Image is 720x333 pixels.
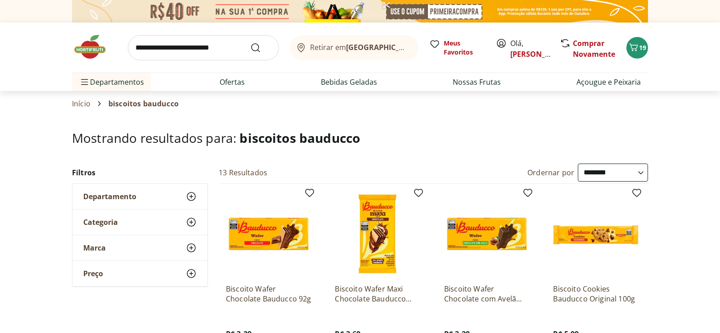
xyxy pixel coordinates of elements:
input: search [128,35,279,60]
span: Retirar em [310,43,409,51]
b: [GEOGRAPHIC_DATA]/[GEOGRAPHIC_DATA] [346,42,498,52]
h2: 13 Resultados [219,168,267,178]
a: Biscoito Wafer Chocolate com Avelã Bauducco 92g [444,284,530,304]
button: Preço [72,261,207,286]
button: Menu [79,71,90,93]
h1: Mostrando resultados para: [72,131,648,145]
a: Bebidas Geladas [321,77,377,87]
img: Biscoito Wafer Maxi Chocolate Bauducco 104g [335,191,420,277]
a: Açougue e Peixaria [576,77,641,87]
button: Carrinho [626,37,648,59]
button: Retirar em[GEOGRAPHIC_DATA]/[GEOGRAPHIC_DATA] [290,35,418,60]
img: Biscoito Wafer Chocolate com Avelã Bauducco 92g [444,191,530,277]
span: Olá, [510,38,550,59]
a: Comprar Novamente [573,38,615,59]
h2: Filtros [72,164,208,182]
span: biscoitos bauducco [108,100,179,108]
span: biscoitos bauducco [239,129,360,146]
button: Categoria [72,210,207,235]
button: Submit Search [250,42,272,53]
span: 19 [639,43,646,52]
a: Biscoito Cookies Bauducco Original 100g [553,284,639,304]
a: Meus Favoritos [429,39,485,57]
label: Ordernar por [527,168,574,178]
img: Hortifruti [72,33,117,60]
button: Departamento [72,184,207,209]
a: Nossas Frutas [453,77,501,87]
img: Biscoito Wafer Chocolate Bauducco 92g [226,191,311,277]
a: [PERSON_NAME] [510,49,569,59]
a: Ofertas [220,77,245,87]
img: Biscoito Cookies Bauducco Original 100g [553,191,639,277]
a: Início [72,100,90,108]
span: Preço [83,269,103,278]
span: Meus Favoritos [444,39,485,57]
span: Departamentos [79,71,144,93]
span: Marca [83,243,106,252]
button: Marca [72,235,207,260]
a: Biscoito Wafer Chocolate Bauducco 92g [226,284,311,304]
span: Departamento [83,192,136,201]
span: Categoria [83,218,118,227]
a: Biscoito Wafer Maxi Chocolate Bauducco 104g [335,284,420,304]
